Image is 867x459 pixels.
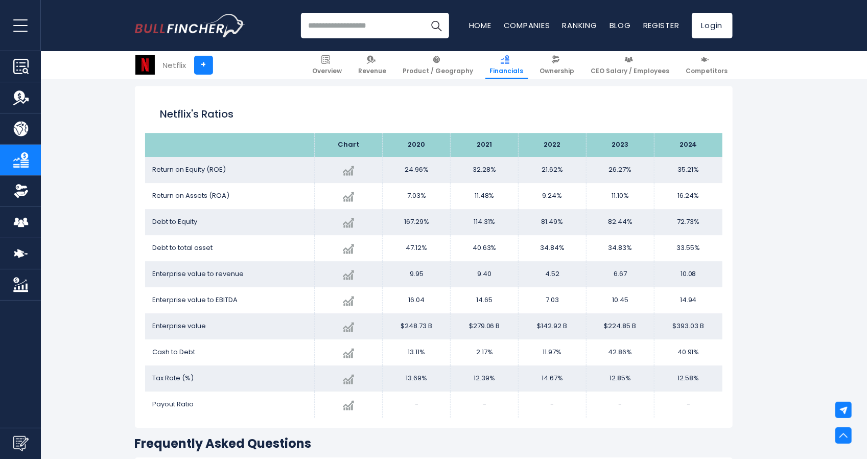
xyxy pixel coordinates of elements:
[135,55,155,75] img: NFLX logo
[587,261,654,287] td: 6.67
[654,287,722,313] td: 14.94
[654,235,722,261] td: 33.55%
[383,157,451,183] td: 24.96%
[587,235,654,261] td: 34.83%
[654,157,722,183] td: 35.21%
[399,51,478,79] a: Product / Geography
[383,287,451,313] td: 16.04
[451,339,519,365] td: 2.17%
[540,67,575,75] span: Ownership
[610,20,631,31] a: Blog
[519,392,587,418] td: -
[587,365,654,392] td: 12.85%
[153,191,230,200] span: Return on Assets (ROA)
[153,347,196,357] span: Cash to Debt
[383,133,451,157] th: 2020
[135,14,245,37] img: Bullfincher logo
[587,133,654,157] th: 2023
[519,133,587,157] th: 2022
[354,51,391,79] a: Revenue
[654,392,722,418] td: -
[383,392,451,418] td: -
[383,261,451,287] td: 9.95
[654,313,722,339] td: $393.03 B
[451,133,519,157] th: 2021
[194,56,213,75] a: +
[591,67,670,75] span: CEO Salary / Employees
[654,209,722,235] td: 72.73%
[135,14,245,37] a: Go to homepage
[451,235,519,261] td: 40.63%
[383,235,451,261] td: 47.12%
[135,435,733,451] h3: Frequently Asked Questions
[313,67,342,75] span: Overview
[469,20,491,31] a: Home
[383,183,451,209] td: 7.03%
[451,313,519,339] td: $279.06 B
[308,51,347,79] a: Overview
[451,157,519,183] td: 32.28%
[519,183,587,209] td: 9.24%
[519,365,587,392] td: 14.67%
[383,209,451,235] td: 167.29%
[383,339,451,365] td: 13.11%
[519,261,587,287] td: 4.52
[519,209,587,235] td: 81.49%
[519,157,587,183] td: 21.62%
[535,51,579,79] a: Ownership
[163,59,186,71] div: Netflix
[519,339,587,365] td: 11.97%
[654,365,722,392] td: 12.58%
[587,392,654,418] td: -
[451,209,519,235] td: 114.31%
[153,295,238,305] span: Enterprise value to EBITDA
[153,217,198,226] span: Debt to Equity
[153,321,206,331] span: Enterprise value
[587,209,654,235] td: 82.44%
[563,20,597,31] a: Ranking
[153,399,194,409] span: Payout Ratio
[692,13,733,38] a: Login
[519,313,587,339] td: $142.92 B
[587,339,654,365] td: 42.86%
[315,133,383,157] th: Chart
[383,313,451,339] td: $248.73 B
[424,13,449,38] button: Search
[519,235,587,261] td: 34.84%
[153,243,213,253] span: Debt to total asset
[587,313,654,339] td: $224.85 B
[153,269,244,279] span: Enterprise value to revenue
[682,51,733,79] a: Competitors
[451,287,519,313] td: 14.65
[451,261,519,287] td: 9.40
[359,67,387,75] span: Revenue
[587,287,654,313] td: 10.45
[654,183,722,209] td: 16.24%
[485,51,528,79] a: Financials
[383,365,451,392] td: 13.69%
[490,67,524,75] span: Financials
[504,20,550,31] a: Companies
[587,51,674,79] a: CEO Salary / Employees
[403,67,474,75] span: Product / Geography
[654,261,722,287] td: 10.08
[654,339,722,365] td: 40.91%
[587,183,654,209] td: 11.10%
[519,287,587,313] td: 7.03
[153,165,226,174] span: Return on Equity (ROE)
[686,67,728,75] span: Competitors
[654,133,722,157] th: 2024
[587,157,654,183] td: 26.27%
[13,183,29,199] img: Ownership
[451,183,519,209] td: 11.48%
[643,20,679,31] a: Register
[451,365,519,392] td: 12.39%
[160,106,707,122] h2: Netflix's Ratios
[451,392,519,418] td: -
[153,373,194,383] span: Tax Rate (%)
